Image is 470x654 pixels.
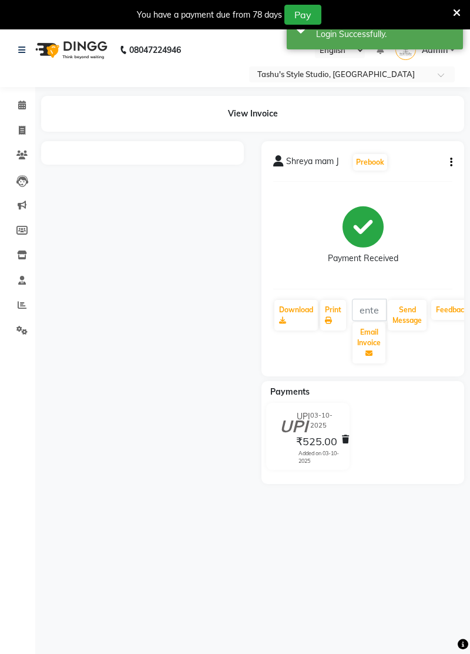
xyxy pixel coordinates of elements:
[274,300,318,331] a: Download
[310,411,342,431] span: 03-10-2025
[30,34,110,66] img: logo
[353,154,387,171] button: Prebook
[129,34,181,66] b: 08047224946
[284,5,321,25] button: Pay
[388,300,427,331] button: Send Message
[296,435,337,451] span: ₹525.00
[41,96,464,132] div: View Invoice
[137,9,282,21] div: You have a payment due from 78 days
[316,28,454,41] div: Login Successfully.
[328,252,398,265] div: Payment Received
[352,299,387,321] input: enter email
[298,449,345,465] div: Added on 03-10-2025
[352,322,385,363] button: Email Invoice
[395,39,416,60] img: Admin
[297,411,310,431] span: UPI
[320,300,346,331] a: Print
[286,155,339,172] span: Shreya mam J
[270,386,310,397] span: Payments
[422,44,448,56] span: Admin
